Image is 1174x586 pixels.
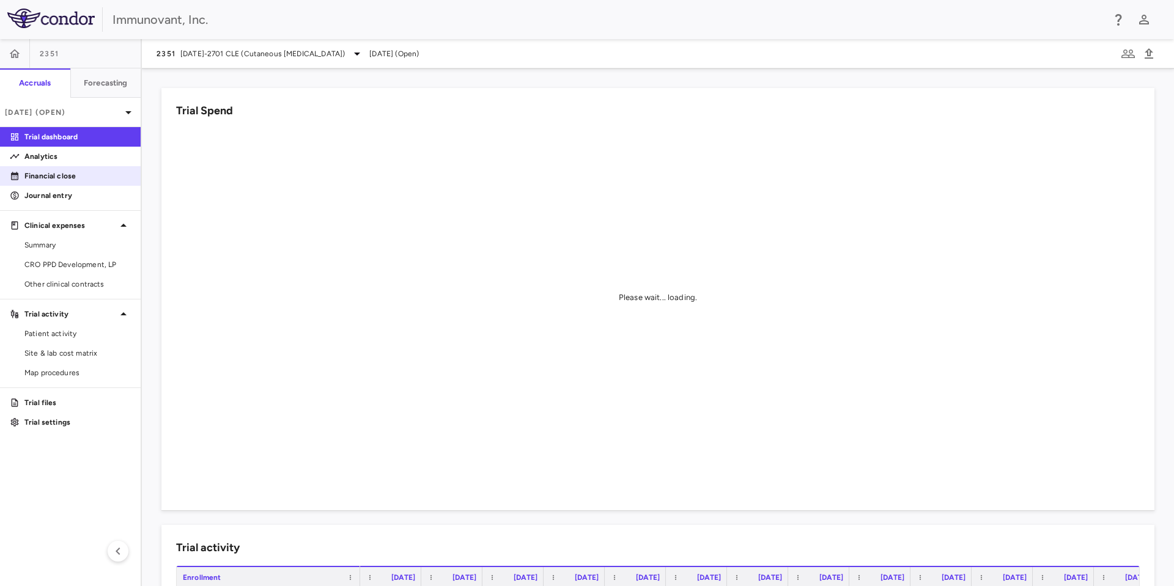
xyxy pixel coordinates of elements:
[113,10,1103,29] div: Immunovant, Inc.
[24,190,131,201] p: Journal entry
[575,573,599,582] span: [DATE]
[24,397,131,408] p: Trial files
[24,348,131,359] span: Site & lab cost matrix
[819,573,843,582] span: [DATE]
[24,151,131,162] p: Analytics
[5,107,121,118] p: [DATE] (Open)
[176,103,233,119] h6: Trial Spend
[24,328,131,339] span: Patient activity
[369,48,419,59] span: [DATE] (Open)
[24,279,131,290] span: Other clinical contracts
[24,259,131,270] span: CRO PPD Development, LP
[24,220,116,231] p: Clinical expenses
[24,170,131,181] p: Financial close
[452,573,476,582] span: [DATE]
[24,367,131,378] span: Map procedures
[514,573,537,582] span: [DATE]
[7,9,95,28] img: logo-full-SnFGN8VE.png
[1003,573,1027,582] span: [DATE]
[758,573,782,582] span: [DATE]
[942,573,965,582] span: [DATE]
[157,49,175,59] span: 2351
[183,573,221,582] span: Enrollment
[1064,573,1088,582] span: [DATE]
[24,240,131,251] span: Summary
[24,309,116,320] p: Trial activity
[880,573,904,582] span: [DATE]
[391,573,415,582] span: [DATE]
[619,292,697,303] div: Please wait... loading.
[40,49,59,59] span: 2351
[19,78,51,89] h6: Accruals
[636,573,660,582] span: [DATE]
[697,573,721,582] span: [DATE]
[1125,573,1149,582] span: [DATE]
[84,78,128,89] h6: Forecasting
[24,417,131,428] p: Trial settings
[24,131,131,142] p: Trial dashboard
[176,540,240,556] h6: Trial activity
[180,48,345,59] span: [DATE]-2701 CLE (Cutaneous [MEDICAL_DATA])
